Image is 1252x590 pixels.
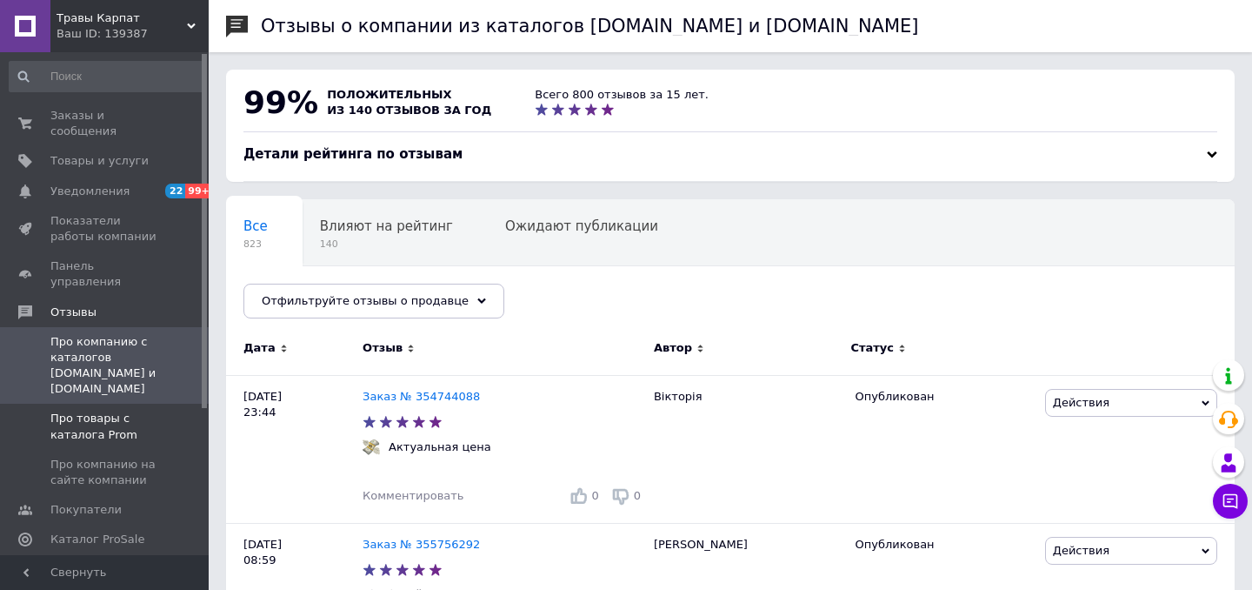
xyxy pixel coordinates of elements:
[1053,544,1109,557] span: Действия
[243,218,268,234] span: Все
[50,305,97,320] span: Отзывы
[243,84,318,120] span: 99%
[50,457,161,488] span: Про компанию на сайте компании
[320,238,453,251] span: 140
[645,375,847,523] div: Вікторія
[591,489,598,502] span: 0
[50,502,122,518] span: Покупатели
[165,184,185,198] span: 22
[226,375,363,523] div: [DATE] 23:44
[855,389,1031,405] div: Опубликован
[50,184,130,199] span: Уведомления
[535,87,709,103] div: Всего 800 отзывов за 15 лет.
[363,488,463,504] div: Комментировать
[243,238,268,251] span: 823
[50,213,161,245] span: Показатели работы компании
[243,340,276,356] span: Дата
[243,146,463,162] span: Детали рейтинга по отзывам
[50,411,161,442] span: Про товары с каталога Prom
[320,218,453,234] span: Влияют на рейтинг
[363,390,480,403] a: Заказ № 354744088
[850,340,894,356] span: Статус
[9,61,205,92] input: Поиск
[50,532,144,547] span: Каталог ProSale
[1053,396,1109,409] span: Действия
[50,108,161,139] span: Заказы и сообщения
[363,538,480,551] a: Заказ № 355756292
[505,218,658,234] span: Ожидают публикации
[262,294,469,307] span: Отфильтруйте отзывы о продавце
[243,145,1217,164] div: Детали рейтинга по отзывам
[634,489,641,502] span: 0
[384,439,496,455] div: Актуальная цена
[57,10,187,26] span: Травы Карпат
[855,537,1031,553] div: Опубликован
[50,153,149,169] span: Товары и услуги
[185,184,214,198] span: 99+
[57,26,209,42] div: Ваш ID: 139387
[50,258,161,290] span: Панель управления
[654,340,692,356] span: Автор
[50,334,161,398] span: Про компанию с каталогов [DOMAIN_NAME] и [DOMAIN_NAME]
[363,439,380,456] img: :money_with_wings:
[243,285,432,300] span: Опубликованы без комме...
[261,16,919,37] h1: Отзывы о компании из каталогов [DOMAIN_NAME] и [DOMAIN_NAME]
[363,340,403,356] span: Отзыв
[327,104,491,117] span: из 140 отзывов за год
[1213,484,1248,519] button: Чат с покупателем
[363,489,463,502] span: Комментировать
[327,88,451,101] span: положительных
[226,266,467,332] div: Опубликованы без комментария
